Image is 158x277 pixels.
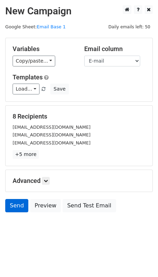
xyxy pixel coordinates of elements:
[13,84,39,94] a: Load...
[13,45,74,53] h5: Variables
[37,24,66,29] a: Email Base 1
[50,84,69,94] button: Save
[13,140,91,145] small: [EMAIL_ADDRESS][DOMAIN_NAME]
[13,73,43,81] a: Templates
[30,199,61,212] a: Preview
[13,125,91,130] small: [EMAIL_ADDRESS][DOMAIN_NAME]
[13,113,145,120] h5: 8 Recipients
[13,56,55,66] a: Copy/paste...
[5,199,28,212] a: Send
[13,177,145,185] h5: Advanced
[5,5,153,17] h2: New Campaign
[13,150,39,159] a: +5 more
[5,24,66,29] small: Google Sheet:
[106,23,153,31] span: Daily emails left: 50
[106,24,153,29] a: Daily emails left: 50
[63,199,116,212] a: Send Test Email
[84,45,145,53] h5: Email column
[13,132,91,137] small: [EMAIL_ADDRESS][DOMAIN_NAME]
[123,243,158,277] iframe: Chat Widget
